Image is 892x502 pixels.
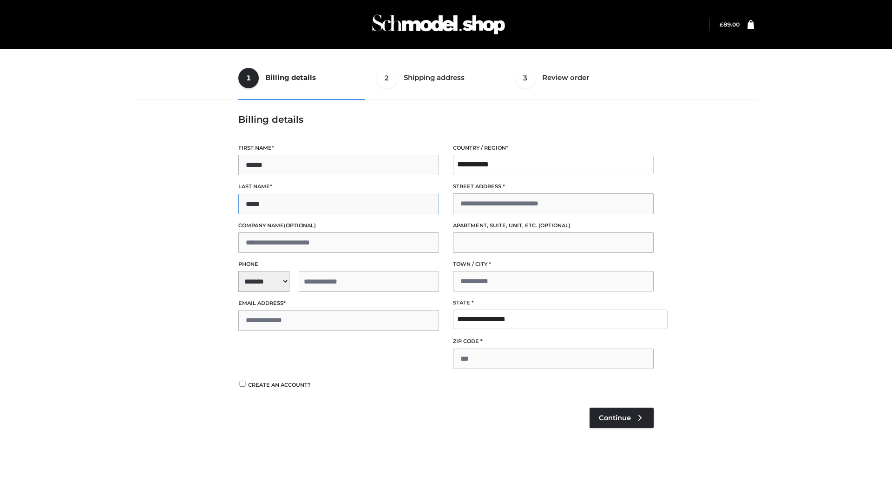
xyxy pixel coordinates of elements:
a: £89.00 [720,21,740,28]
label: First name [238,144,439,152]
span: Continue [599,414,631,422]
span: (optional) [538,222,571,229]
label: State [453,298,654,307]
span: (optional) [284,222,316,229]
a: Continue [590,408,654,428]
label: Last name [238,182,439,191]
bdi: 89.00 [720,21,740,28]
label: Phone [238,260,439,269]
span: £ [720,21,723,28]
span: Create an account? [248,382,311,388]
h3: Billing details [238,114,654,125]
label: Email address [238,299,439,308]
label: Company name [238,221,439,230]
img: Schmodel Admin 964 [369,6,508,43]
label: Apartment, suite, unit, etc. [453,221,654,230]
label: Country / Region [453,144,654,152]
label: ZIP Code [453,337,654,346]
label: Town / City [453,260,654,269]
label: Street address [453,182,654,191]
input: Create an account? [238,381,247,387]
